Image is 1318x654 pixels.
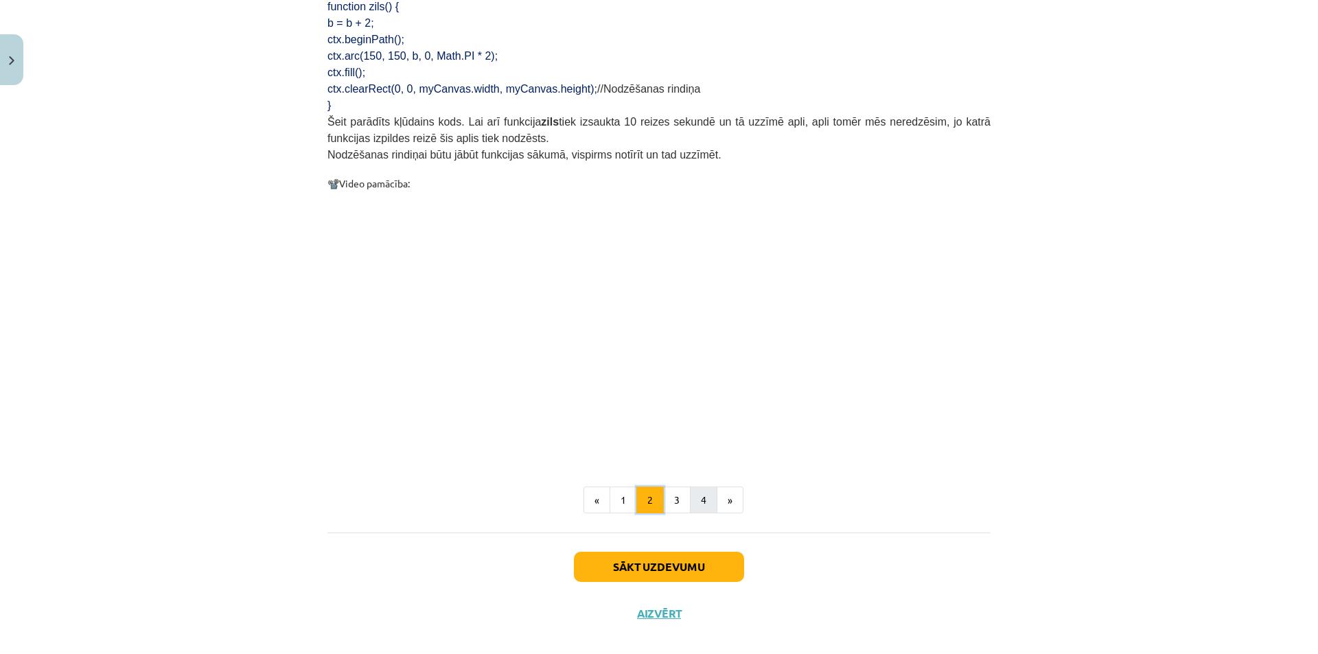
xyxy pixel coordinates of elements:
[327,83,597,95] span: ctx.clearRect(0, 0, myCanvas.width, myCanvas.height);
[327,100,331,111] span: }
[327,116,991,144] span: Šeit parādīts kļūdains kods. Lai arī funkcija tiek izsaukta 10 reizes sekundē un tā uzzīmē apli, ...
[541,116,559,128] b: zils
[636,487,664,514] button: 2
[327,34,404,45] span: ctx.beginPath();
[327,1,399,12] span: function zils() {
[327,149,721,161] span: Nodzēšanas rindiņai būtu jābūt funkcijas sākumā, vispirms notīrīt un tad uzzīmēt.
[327,176,991,191] p: 📽️Video pamācība:
[327,67,365,78] span: ctx.fill();
[327,83,700,95] span: //Nodzēšanas rindiņa
[690,487,717,514] button: 4
[663,487,691,514] button: 3
[583,487,610,514] button: «
[574,552,744,582] button: Sākt uzdevumu
[327,50,498,62] span: ctx.arc(150, 150, b, 0, Math.PI * 2);
[610,487,637,514] button: 1
[327,487,991,514] nav: Page navigation example
[633,607,685,620] button: Aizvērt
[9,56,14,65] img: icon-close-lesson-0947bae3869378f0d4975bcd49f059093ad1ed9edebbc8119c70593378902aed.svg
[717,487,743,514] button: »
[327,17,374,29] span: b = b + 2;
